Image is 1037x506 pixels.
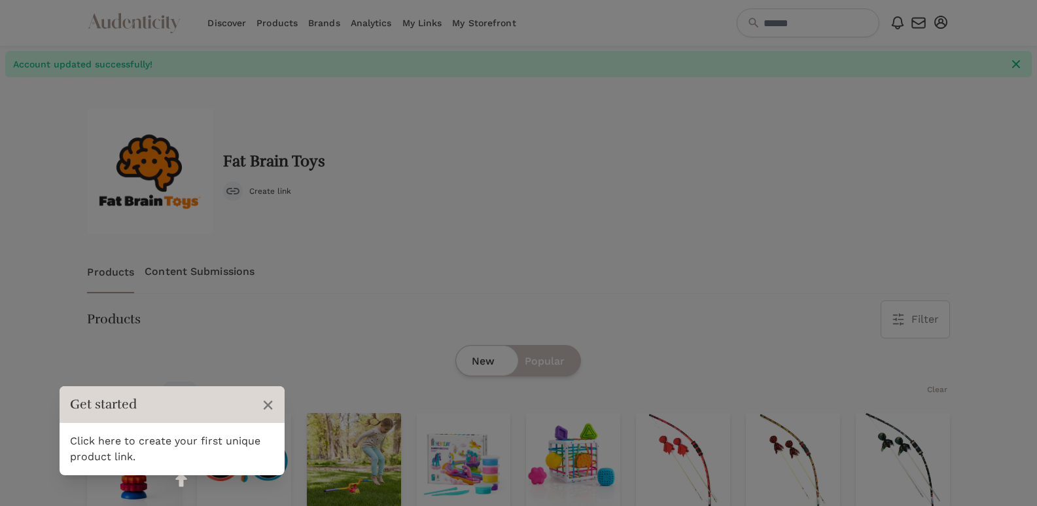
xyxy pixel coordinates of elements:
[262,391,274,418] button: Close Tour
[249,186,291,196] span: Create link
[87,310,141,329] h3: Products
[70,395,255,414] h3: Get started
[223,153,325,171] h2: Fat Brain Toys
[924,382,950,397] button: Clear
[525,353,565,369] span: Popular
[13,58,1002,71] span: Account updated successfully!
[911,312,939,327] span: Filter
[262,392,274,417] span: ×
[87,109,213,234] img: 0f1e06e1f8465b8b932a99f04cc17420.w400.h400.jpg
[87,250,134,293] a: Products
[145,250,255,293] a: Content Submissions
[223,181,291,201] button: Create link
[60,423,285,475] div: Click here to create your first unique product link.
[163,382,197,397] span: All
[472,353,495,369] span: New
[881,301,949,338] button: Filter
[87,382,156,397] span: Selected Filters:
